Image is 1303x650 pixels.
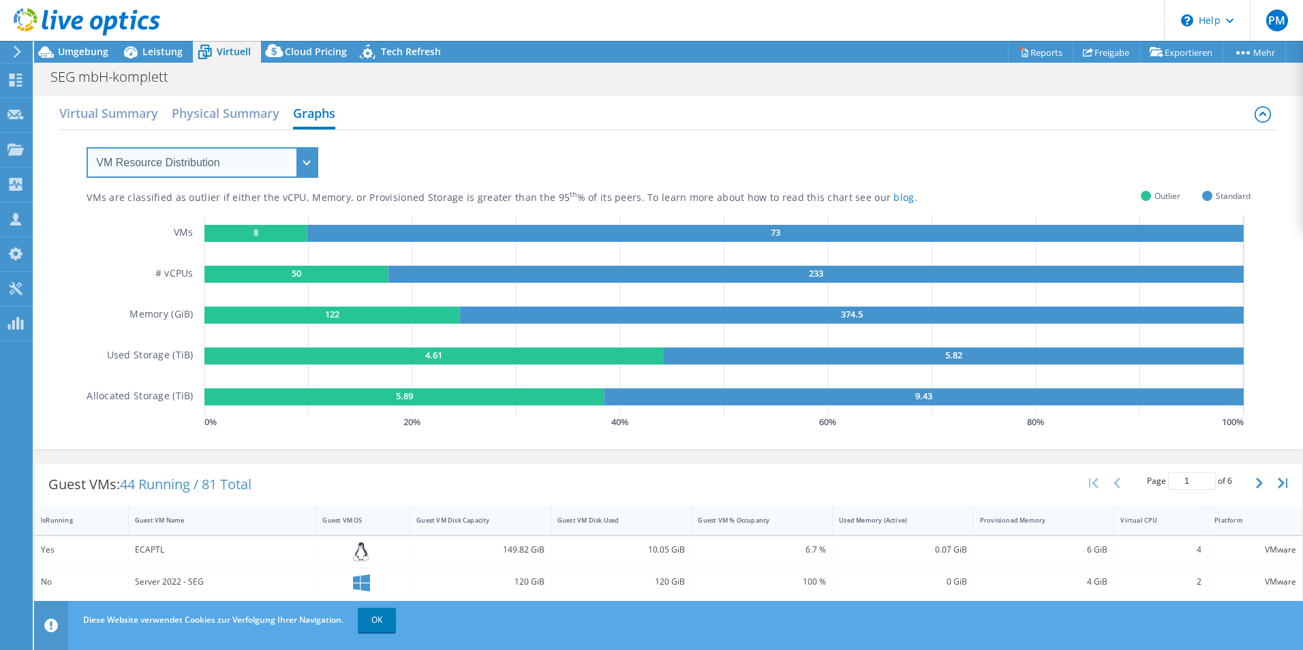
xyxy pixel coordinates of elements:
[285,45,347,58] span: Cloud Pricing
[322,516,387,525] div: Guest VM OS
[1120,516,1185,525] div: Virtual CPU
[325,308,339,320] text: 122
[1027,416,1044,428] text: 80 %
[83,614,343,625] span: Diese Website verwendet Cookies zur Verfolgung Ihrer Navigation.
[204,415,1251,429] svg: GaugeChartPercentageAxisTexta
[120,475,251,493] span: 44 Running / 81 Total
[217,45,251,58] span: Virtuell
[1147,472,1232,490] span: Page of
[698,516,810,525] div: Guest VM % Occupancy
[980,542,1108,557] div: 6 GiB
[416,574,545,589] div: 120 GiB
[174,225,194,242] h5: VMs
[41,574,122,589] div: No
[945,349,962,361] text: 5.82
[293,99,335,129] h2: Graphs
[1073,42,1140,63] a: Freigabe
[253,226,258,238] text: 8
[204,416,217,428] text: 0 %
[41,516,106,525] div: IsRunning
[1214,574,1296,589] div: VMware
[35,463,265,506] div: Guest VMs:
[395,390,412,402] text: 5.89
[155,266,194,283] h5: # vCPUs
[1154,188,1180,204] span: Outlier
[135,516,294,525] div: Guest VM Name
[1008,42,1073,63] a: Reports
[381,45,441,58] span: Tech Refresh
[1266,10,1288,31] span: PM
[557,574,686,589] div: 120 GiB
[135,574,310,589] div: Server 2022 - SEG
[1139,42,1223,63] a: Exportieren
[557,516,669,525] div: Guest VM Disk Used
[915,390,932,402] text: 9.43
[1214,542,1296,557] div: VMware
[291,267,301,279] text: 50
[87,388,193,405] h5: Allocated Storage (TiB)
[416,542,545,557] div: 149.82 GiB
[1120,574,1201,589] div: 2
[698,574,826,589] div: 100 %
[570,189,577,199] sup: th
[893,191,914,204] a: blog
[698,542,826,557] div: 6.7 %
[59,99,158,127] h2: Virtual Summary
[1168,472,1216,490] input: jump to page
[980,516,1092,525] div: Provisioned Memory
[1181,14,1193,27] svg: \n
[1222,416,1244,428] text: 100 %
[819,416,836,428] text: 60 %
[557,542,686,557] div: 10.05 GiB
[172,99,279,127] h2: Physical Summary
[1214,516,1280,525] div: Platform
[358,608,396,632] a: OK
[58,45,108,58] span: Umgebung
[142,45,183,58] span: Leistung
[980,574,1108,589] div: 4 GiB
[1216,188,1251,204] span: Standard
[416,516,528,525] div: Guest VM Disk Capacity
[1227,475,1232,486] span: 6
[403,416,420,428] text: 20 %
[839,516,951,525] div: Used Memory (Active)
[1120,542,1201,557] div: 4
[44,69,189,84] h1: SEG mbH-komplett
[87,191,985,204] div: VMs are classified as outlier if either the vCPU, Memory, or Provisioned Storage is greater than ...
[808,267,823,279] text: 233
[839,574,967,589] div: 0 GiB
[1223,42,1286,63] a: Mehr
[41,542,122,557] div: Yes
[839,542,967,557] div: 0.07 GiB
[611,416,628,428] text: 40 %
[770,226,780,238] text: 73
[135,542,310,557] div: ECAPTL
[129,307,193,324] h5: Memory (GiB)
[107,347,194,365] h5: Used Storage (TiB)
[425,349,442,361] text: 4.61
[841,308,863,320] text: 374.5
